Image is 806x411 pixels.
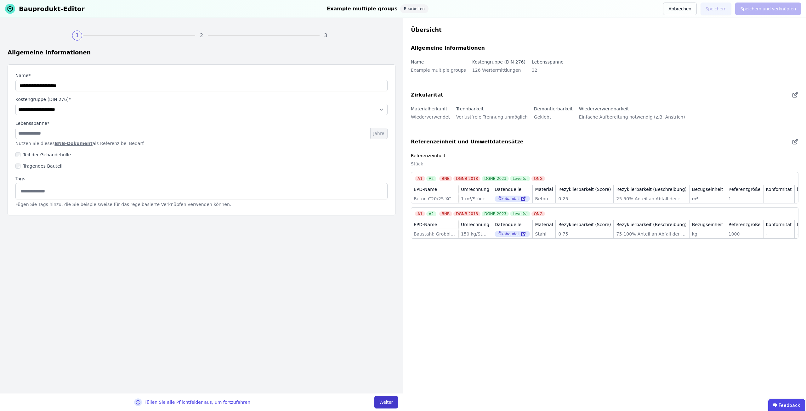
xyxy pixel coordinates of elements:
div: Rezyklierbarkeit (Beschreibung) [616,221,686,228]
div: A2 [426,211,436,216]
div: Level(s) [510,211,530,216]
div: EPD-Name [414,186,437,192]
button: Abbrechen [663,3,696,15]
div: BNB [439,176,452,181]
div: Datenquelle [495,221,521,228]
div: 1000 [729,231,761,237]
div: Allgemeine Informationen [411,44,485,52]
div: 2 [196,31,207,41]
div: Füllen Sie alle Pflichtfelder aus, um fortzufahren [145,399,250,405]
label: Name [411,59,424,64]
div: Example multiple groups [411,66,466,78]
div: 1 [72,31,82,41]
div: DGNB 2023 [482,176,509,181]
span: Jahre [370,128,387,139]
div: 150 kg/Stück [461,231,489,237]
label: Lebensspanne* [15,120,49,126]
div: 32 [532,66,564,78]
div: Ökobaudat [495,196,530,202]
div: A2 [426,176,436,181]
div: Fügen Sie Tags hinzu, die Sie beispielsweise für das regelbasierte Verknüpfen verwenden können. [15,201,388,208]
div: DGNB 2018 [453,211,480,216]
label: Tags [15,175,388,182]
label: Lebensspanne [532,59,564,64]
div: Example multiple groups [327,4,398,13]
button: Speichern und verknüpfen [735,3,801,15]
label: Wiederverwendbarkeit [579,106,629,111]
div: m³ [692,196,723,202]
div: Rezyklierbarkeit (Score) [558,221,611,228]
div: Konformität [766,221,792,228]
div: Geklebt [534,113,573,125]
label: Referenzeinheit [411,153,446,158]
div: QNG [531,176,545,181]
div: BNB [439,211,452,216]
div: 3 [321,31,331,41]
div: Stahl [535,231,553,237]
div: Ökobaudat [495,231,530,237]
div: Konformität [766,186,792,192]
div: Einfache Aufbereitung notwendig (z.B. Anstrich) [579,113,685,125]
div: Bezugseinheit [692,186,723,192]
div: 1 [729,196,761,202]
div: Rezyklierbarkeit (Score) [558,186,611,192]
div: kg [692,231,723,237]
div: 0.25 [558,196,611,202]
p: Nutzen Sie dieses als Referenz bei Bedarf. [15,140,388,147]
div: 75-100% Anteil an Abfall der recycled wird [616,231,686,237]
div: DGNB 2023 [482,211,509,216]
label: Teil der Gebäudehülle [20,152,71,158]
div: Material [535,221,553,228]
div: Material [535,186,553,192]
div: Umrechnung [461,186,489,192]
label: Kostengruppe (DIN 276) [472,59,525,64]
div: 25-50% Anteil an Abfall der recycled wird [616,196,686,202]
div: - [766,231,792,237]
label: audits.requiredField [15,96,388,103]
button: Weiter [374,396,398,408]
button: Speichern [701,3,732,15]
div: Zirkularität [411,91,443,99]
div: Datenquelle [495,186,521,192]
div: Beton C20/25 XC1 XC2 F3 16 M ECOPact, Rezept Nummer DI3234-BHFS Version 1, Transportbetonwerk [GE... [414,196,456,202]
div: Verlustfreie Trennung unmöglich [456,113,528,125]
label: Name* [15,72,388,79]
div: - [766,196,792,202]
div: Level(s) [510,176,530,181]
div: 0.75 [558,231,611,237]
div: Referenzgröße [729,186,761,192]
div: Bearbeiten [400,4,429,13]
div: DGNB 2018 [453,176,480,181]
div: Baustahl: Grobblech [414,231,456,237]
div: Bauprodukt-Editor [19,4,85,13]
div: Rezyklierbarkeit (Beschreibung) [616,186,686,192]
label: Tragendes Bauteil [20,163,62,169]
div: Übersicht [411,25,798,34]
div: 1 m³/Stück [461,196,489,202]
label: Materialherkunft [411,106,447,111]
div: Referenzeinheit und Umweltdatensätze [411,138,524,146]
div: 126 Wertermittlungen [472,66,525,78]
div: Wiederverwendet [411,113,450,125]
div: A1 [415,211,425,216]
div: Bezugseinheit [692,221,723,228]
div: Beton allgemein [535,196,553,202]
label: Demontierbarkeit [534,106,573,111]
a: BNB-Dokument [55,141,93,146]
div: QNG [531,211,545,216]
div: A1 [415,176,425,181]
label: Trennbarkeit [456,106,484,111]
div: Referenzgröße [729,221,761,228]
div: Stück [411,159,798,172]
div: Allgemeine Informationen [8,48,395,57]
div: Umrechnung [461,221,489,228]
div: EPD-Name [414,221,437,228]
